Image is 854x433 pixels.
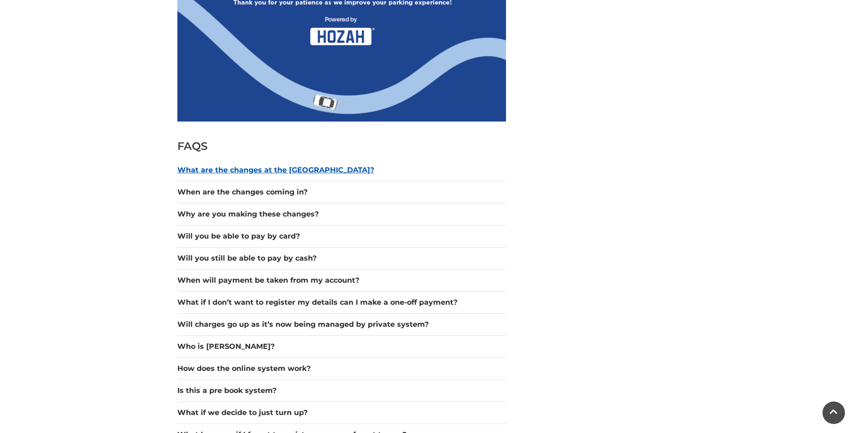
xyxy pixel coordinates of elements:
[177,407,506,418] button: What if we decide to just turn up?
[177,319,506,330] button: Will charges go up as it’s now being managed by private system?
[177,165,506,176] button: What are the changes at the [GEOGRAPHIC_DATA]?
[177,231,506,242] button: Will you be able to pay by card?
[177,385,506,396] button: Is this a pre book system?
[177,209,506,220] button: Why are you making these changes?
[177,341,506,352] button: Who is [PERSON_NAME]?
[177,363,506,374] button: How does the online system work?
[177,297,506,308] button: What if I don’t want to register my details can I make a one-off payment?
[177,187,506,198] button: When are the changes coming in?
[177,140,208,153] span: FAQS
[177,275,506,286] button: When will payment be taken from my account?
[177,253,506,264] button: Will you still be able to pay by cash?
